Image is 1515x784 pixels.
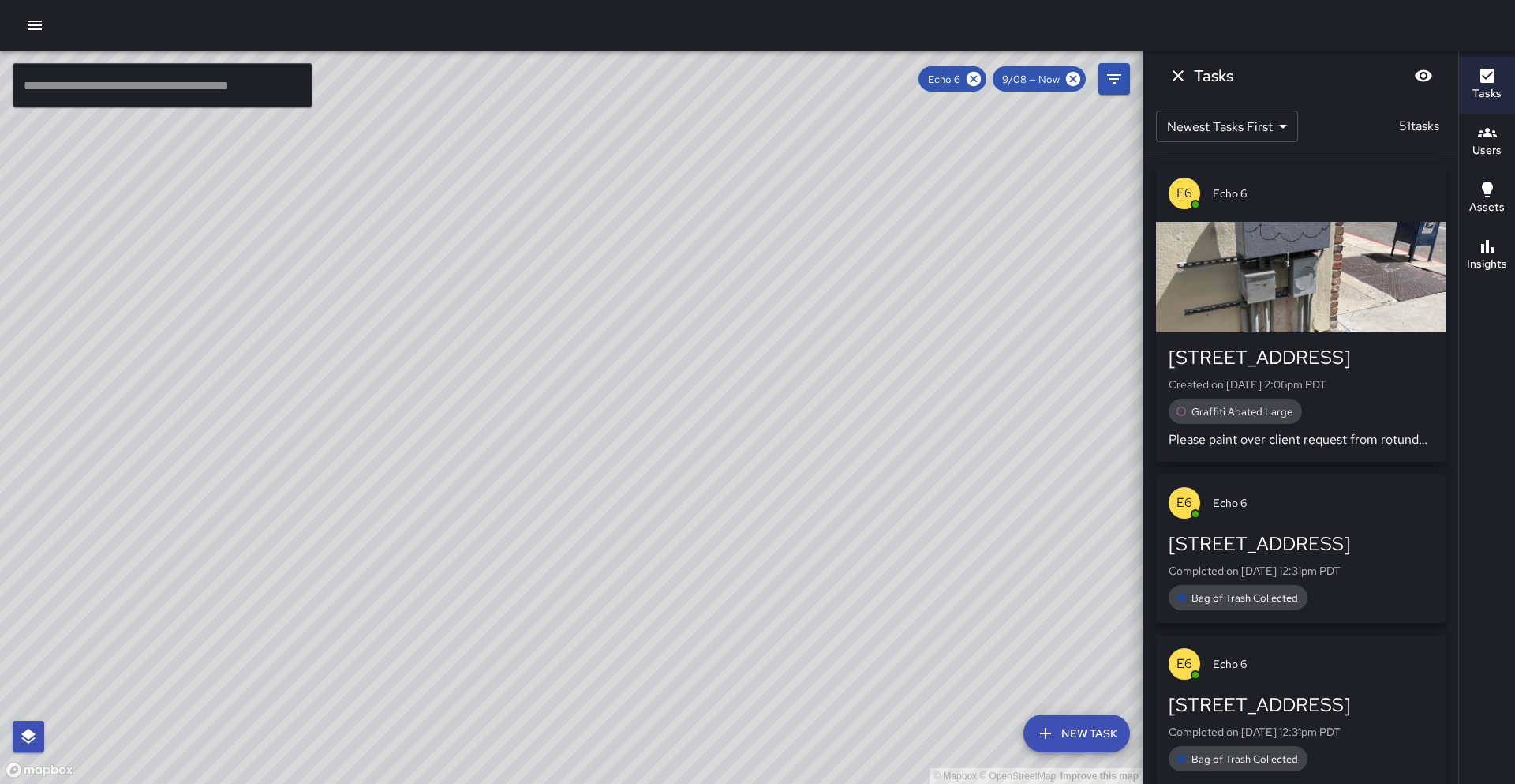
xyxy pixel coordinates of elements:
h6: Tasks [1194,63,1233,88]
button: New Task [1023,715,1130,752]
span: Echo 6 [1213,495,1433,511]
button: Tasks [1459,57,1515,114]
span: Echo 6 [1213,186,1433,201]
span: Bag of Trash Collected [1182,752,1307,766]
span: Bag of Trash Collected [1182,591,1307,605]
span: Graffiti Abated Large [1182,405,1302,418]
p: E6 [1176,655,1192,673]
div: [STREET_ADDRESS] [1169,692,1433,718]
h6: Assets [1469,199,1505,216]
h6: Users [1472,142,1502,159]
button: Assets [1459,171,1515,227]
button: Dismiss [1162,60,1194,92]
button: E6Echo 6[STREET_ADDRESS]Completed on [DATE] 12:31pm PDTBag of Trash Collected [1156,636,1446,784]
h6: Insights [1467,256,1507,273]
div: Echo 6 [918,66,986,92]
p: E6 [1176,184,1192,203]
div: [STREET_ADDRESS] [1169,345,1433,370]
button: Insights [1459,227,1515,284]
button: E6Echo 6[STREET_ADDRESS]Created on [DATE] 2:06pm PDTGraffiti Abated LargePlease paint over client... [1156,165,1446,462]
p: Created on [DATE] 2:06pm PDT [1169,377,1433,392]
p: Completed on [DATE] 12:31pm PDT [1169,724,1433,740]
span: Echo 6 [1213,656,1433,672]
span: 9/08 — Now [993,73,1069,86]
p: Completed on [DATE] 12:31pm PDT [1169,563,1433,579]
p: 51 tasks [1393,117,1446,136]
p: E6 [1176,493,1192,512]
p: Please paint over client request from rotunda parking lo on 16th [GEOGRAPHIC_DATA] [1169,430,1433,449]
div: 9/08 — Now [993,66,1086,92]
span: Echo 6 [918,73,970,86]
button: Blur [1408,60,1439,92]
button: Users [1459,114,1515,171]
button: Filters [1098,63,1130,95]
h6: Tasks [1472,85,1502,103]
div: [STREET_ADDRESS] [1169,531,1433,557]
button: E6Echo 6[STREET_ADDRESS]Completed on [DATE] 12:31pm PDTBag of Trash Collected [1156,475,1446,623]
div: Newest Tasks First [1156,111,1298,142]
